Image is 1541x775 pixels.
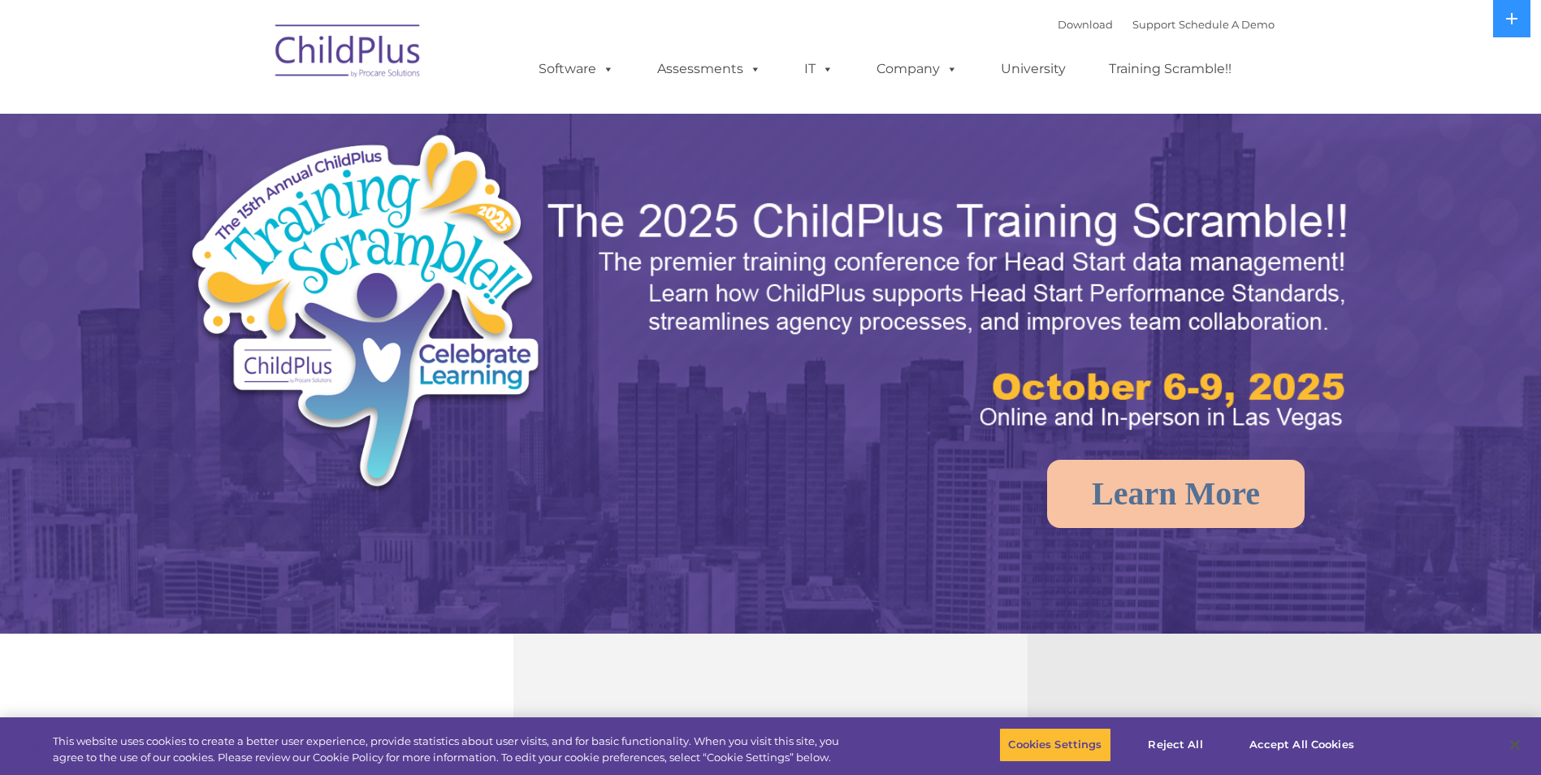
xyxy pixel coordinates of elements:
button: Reject All [1125,728,1227,762]
button: Accept All Cookies [1240,728,1363,762]
a: IT [788,53,850,85]
button: Close [1497,727,1533,763]
a: Company [860,53,974,85]
a: Support [1132,18,1175,31]
a: Software [522,53,630,85]
span: Phone number [226,174,295,186]
font: | [1058,18,1275,31]
img: ChildPlus by Procare Solutions [267,13,430,94]
a: University [985,53,1082,85]
a: Training Scramble!! [1093,53,1248,85]
span: Last name [226,107,275,119]
a: Schedule A Demo [1179,18,1275,31]
a: Download [1058,18,1113,31]
div: This website uses cookies to create a better user experience, provide statistics about user visit... [53,734,847,765]
button: Cookies Settings [999,728,1110,762]
a: Learn More [1047,460,1305,528]
a: Assessments [641,53,777,85]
